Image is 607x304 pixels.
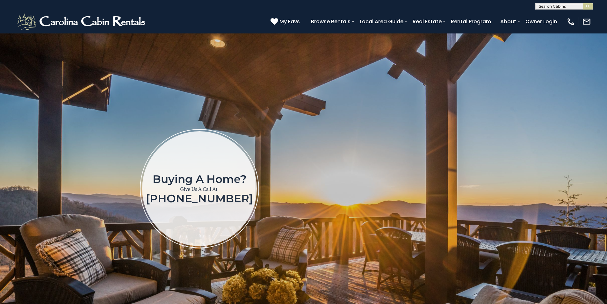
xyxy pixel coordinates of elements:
a: About [497,16,519,27]
img: mail-regular-white.png [582,17,591,26]
a: Real Estate [409,16,445,27]
h1: Buying a home? [146,173,253,185]
a: My Favs [271,18,301,26]
img: White-1-2.png [16,12,148,31]
img: phone-regular-white.png [567,17,575,26]
a: [PHONE_NUMBER] [146,192,253,205]
a: Rental Program [448,16,494,27]
a: Browse Rentals [308,16,354,27]
a: Owner Login [522,16,560,27]
p: Give Us A Call At: [146,185,253,194]
span: My Favs [279,18,300,25]
a: Local Area Guide [357,16,407,27]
